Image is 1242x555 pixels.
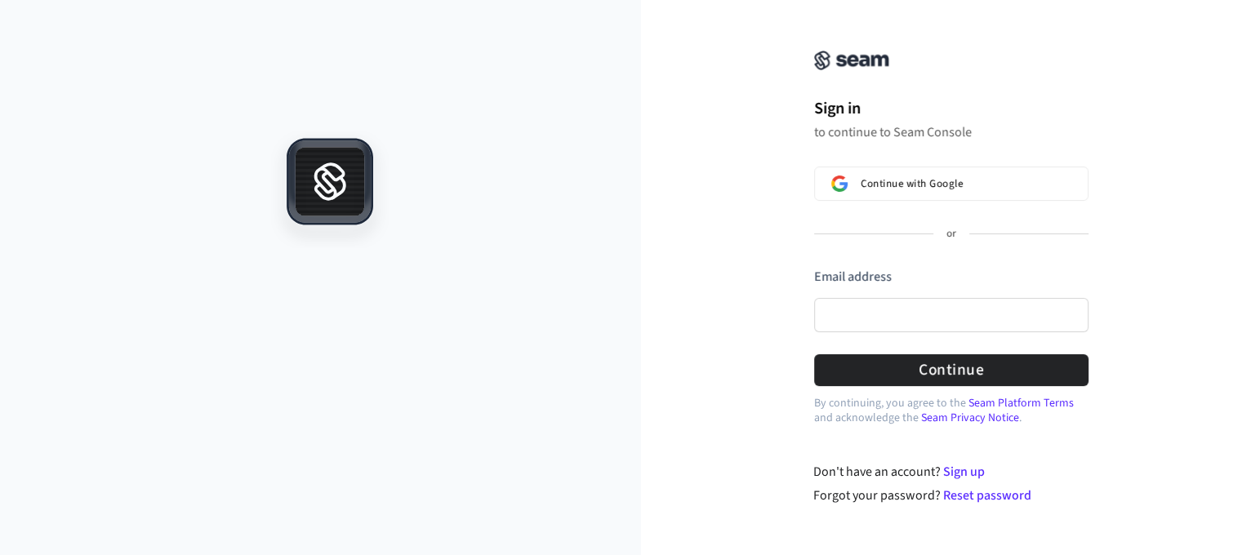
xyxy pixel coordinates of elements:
[814,268,892,286] label: Email address
[946,227,956,242] p: or
[813,462,1088,482] div: Don't have an account?
[814,396,1088,425] p: By continuing, you agree to the and acknowledge the .
[813,486,1088,505] div: Forgot your password?
[943,463,985,481] a: Sign up
[814,96,1088,121] h1: Sign in
[814,51,889,70] img: Seam Console
[943,486,1031,504] a: Reset password
[831,175,848,192] img: Sign in with Google
[968,395,1074,411] a: Seam Platform Terms
[814,354,1088,386] button: Continue
[921,410,1019,426] a: Seam Privacy Notice
[861,177,963,190] span: Continue with Google
[814,124,1088,140] p: to continue to Seam Console
[814,166,1088,201] button: Sign in with GoogleContinue with Google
